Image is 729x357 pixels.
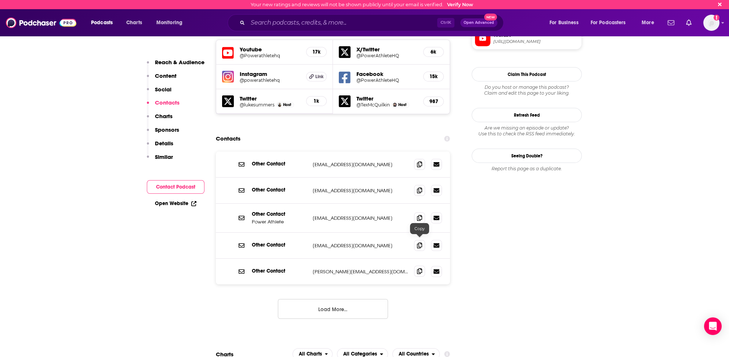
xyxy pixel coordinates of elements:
div: Your new ratings and reviews will not be shown publicly until your email is verified. [251,2,473,7]
p: Other Contact [252,268,307,274]
img: Tex McQuilkin [393,103,397,107]
button: Contacts [147,99,179,113]
p: Social [155,86,171,93]
span: Do you host or manage this podcast? [472,84,582,90]
button: Charts [147,113,173,126]
h5: 17k [312,49,320,55]
a: Show notifications dropdown [683,17,694,29]
p: Reach & Audience [155,59,204,66]
button: Contact Podcast [147,180,204,194]
h5: Instagram [240,70,300,77]
h5: 987 [429,98,438,105]
button: open menu [151,17,192,29]
h5: X/Twitter [356,46,417,53]
a: @PowerAthleteHQ [356,53,417,58]
span: More [642,18,654,28]
button: Load More... [278,299,388,319]
p: Content [155,72,177,79]
div: Open Intercom Messenger [704,317,722,335]
button: Claim This Podcast [472,67,582,81]
img: iconImage [222,71,234,83]
button: Content [147,72,177,86]
button: Refresh Feed [472,108,582,122]
button: Sponsors [147,126,179,140]
span: All Categories [343,351,377,357]
a: Link [306,72,327,81]
h5: Youtube [240,46,300,53]
a: Seeing Double? [472,149,582,163]
h5: Twitter [240,95,300,102]
span: For Business [550,18,579,28]
p: Other Contact [252,242,307,248]
a: @powerathletehq [240,77,300,83]
p: Power Athlete [252,219,307,225]
a: Charts [121,17,146,29]
span: Ctrl K [437,18,454,28]
span: Monitoring [156,18,182,28]
p: Contacts [155,99,179,106]
button: Social [147,86,171,99]
a: @PowerAthleteHQ [356,77,417,83]
p: Similar [155,153,173,160]
p: [EMAIL_ADDRESS][DOMAIN_NAME] [313,243,408,249]
p: [EMAIL_ADDRESS][DOMAIN_NAME] [313,187,408,194]
span: New [484,14,497,21]
div: Report this page as a duplicate. [472,166,582,172]
a: @Powerathletehq [240,53,300,58]
a: @TexMcQuilkin [356,102,390,108]
div: Are we missing an episode or update? Use this to check the RSS feed immediately. [472,125,582,137]
button: open menu [544,17,588,29]
span: Open Advanced [464,21,494,25]
button: open menu [586,17,636,29]
input: Search podcasts, credits, & more... [248,17,437,29]
h5: 15k [429,73,438,80]
span: Charts [126,18,142,28]
div: Claim and edit this page to your liking. [472,84,582,96]
p: Charts [155,113,173,120]
p: Details [155,140,173,147]
p: Other Contact [252,187,307,193]
button: Open AdvancedNew [460,18,497,27]
h5: 1k [312,98,320,104]
h5: Facebook [356,70,417,77]
span: Podcasts [91,18,113,28]
span: For Podcasters [591,18,626,28]
img: Luke Summers [278,103,282,107]
span: Logged in as BretAita [703,15,719,31]
h5: Twitter [356,95,417,102]
p: [EMAIL_ADDRESS][DOMAIN_NAME] [313,161,408,168]
p: Sponsors [155,126,179,133]
div: Search podcasts, credits, & more... [235,14,511,31]
h2: Contacts [216,132,240,146]
span: Host [398,102,406,107]
p: [PERSON_NAME][EMAIL_ADDRESS][DOMAIN_NAME] [313,269,408,275]
span: All Charts [299,351,322,357]
button: Similar [147,153,173,167]
button: open menu [86,17,122,29]
a: YouTube[URL][DOMAIN_NAME] [475,31,579,46]
button: Show profile menu [703,15,719,31]
button: Details [147,140,173,153]
span: https://www.youtube.com/@Powerathletehq [493,39,579,44]
a: Show notifications dropdown [665,17,677,29]
span: Host [283,102,291,107]
p: Other Contact [252,211,307,217]
button: Reach & Audience [147,59,204,72]
a: Open Website [155,200,196,207]
span: Link [315,74,324,80]
p: [EMAIL_ADDRESS][DOMAIN_NAME] [313,215,408,221]
img: Podchaser - Follow, Share and Rate Podcasts [6,16,76,30]
h5: 6k [429,49,438,55]
svg: Email not verified [714,15,719,21]
a: Verify Now [447,2,473,7]
a: @lukesummers [240,102,275,108]
button: open menu [636,17,663,29]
